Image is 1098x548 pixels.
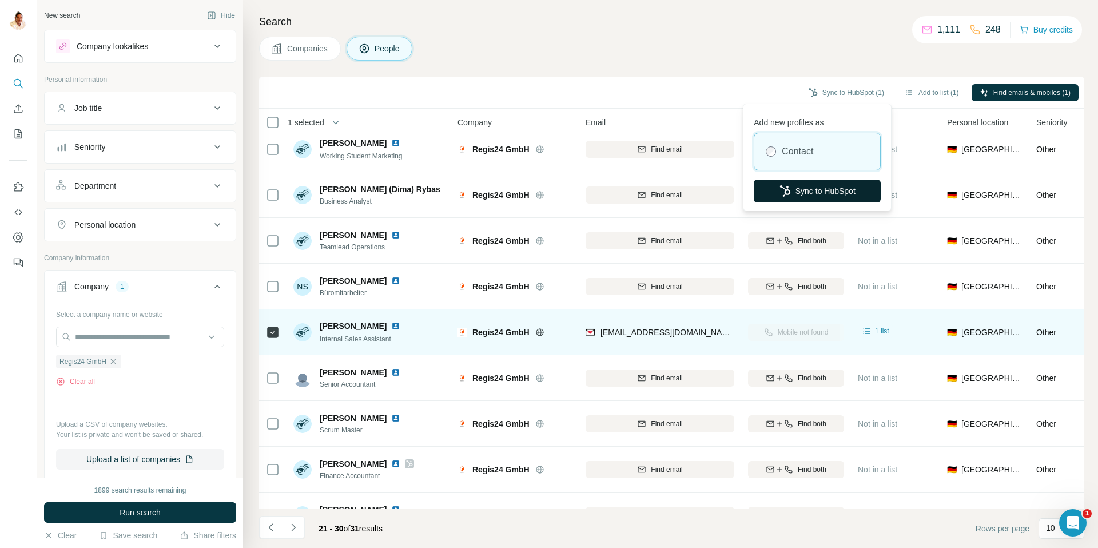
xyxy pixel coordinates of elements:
[586,278,734,295] button: Find email
[586,117,606,128] span: Email
[586,327,595,338] img: provider findymail logo
[320,458,387,470] span: [PERSON_NAME]
[320,137,387,149] span: [PERSON_NAME]
[56,305,224,320] div: Select a company name or website
[457,282,467,291] img: Logo of Regis24 GmbH
[961,189,1023,201] span: [GEOGRAPHIC_DATA]
[259,516,282,539] button: Navigate to previous page
[586,507,734,524] button: Find email
[858,282,897,291] span: Not in a list
[586,461,734,478] button: Find email
[320,229,387,241] span: [PERSON_NAME]
[1036,117,1067,128] span: Seniority
[180,530,236,541] button: Share filters
[391,231,400,240] img: LinkedIn logo
[961,144,1023,155] span: [GEOGRAPHIC_DATA]
[947,117,1008,128] span: Personal location
[754,180,881,202] button: Sync to HubSpot
[586,370,734,387] button: Find email
[94,485,186,495] div: 1899 search results remaining
[44,502,236,523] button: Run search
[754,112,881,128] p: Add new profiles as
[293,232,312,250] img: Avatar
[947,144,957,155] span: 🇩🇪
[586,415,734,432] button: Find email
[259,14,1084,30] h4: Search
[457,374,467,383] img: Logo of Regis24 GmbH
[45,172,236,200] button: Department
[472,144,530,155] span: Regis24 GmbH
[947,189,957,201] span: 🇩🇪
[320,367,387,378] span: [PERSON_NAME]
[947,235,957,247] span: 🇩🇪
[56,419,224,430] p: Upload a CSV of company websites.
[9,11,27,30] img: Avatar
[961,235,1023,247] span: [GEOGRAPHIC_DATA]
[293,415,312,433] img: Avatar
[897,84,967,101] button: Add to list (1)
[858,236,897,245] span: Not in a list
[391,276,400,285] img: LinkedIn logo
[600,328,736,337] span: [EMAIL_ADDRESS][DOMAIN_NAME]
[976,523,1029,534] span: Rows per page
[9,252,27,273] button: Feedback
[798,236,826,246] span: Find both
[947,327,957,338] span: 🇩🇪
[45,33,236,60] button: Company lookalikes
[748,461,844,478] button: Find both
[120,507,161,518] span: Run search
[293,140,312,158] img: Avatar
[44,530,77,541] button: Clear
[45,273,236,305] button: Company1
[344,524,351,533] span: of
[293,323,312,341] img: Avatar
[472,327,530,338] span: Regis24 GmbH
[472,464,530,475] span: Regis24 GmbH
[45,211,236,239] button: Personal location
[319,524,383,533] span: results
[1083,509,1092,518] span: 1
[391,321,400,331] img: LinkedIn logo
[472,281,530,292] span: Regis24 GmbH
[748,232,844,249] button: Find both
[586,141,734,158] button: Find email
[651,144,682,154] span: Find email
[947,281,957,292] span: 🇩🇪
[9,227,27,248] button: Dashboard
[320,242,405,252] span: Teamlead Operations
[993,88,1071,98] span: Find emails & mobiles (1)
[651,419,682,429] span: Find email
[56,376,95,387] button: Clear all
[391,505,400,514] img: LinkedIn logo
[1036,328,1056,337] span: Other
[457,236,467,245] img: Logo of Regis24 GmbH
[947,418,957,430] span: 🇩🇪
[293,186,312,204] img: Avatar
[293,506,312,525] img: Avatar
[320,184,440,195] span: [PERSON_NAME] (Dima) Rybas
[9,48,27,69] button: Quick start
[56,449,224,470] button: Upload a list of companies
[319,524,344,533] span: 21 - 30
[1036,282,1056,291] span: Other
[651,373,682,383] span: Find email
[961,464,1023,475] span: [GEOGRAPHIC_DATA]
[651,281,682,292] span: Find email
[375,43,401,54] span: People
[9,177,27,197] button: Use Surfe on LinkedIn
[45,94,236,122] button: Job title
[320,412,387,424] span: [PERSON_NAME]
[472,235,530,247] span: Regis24 GmbH
[320,152,403,160] span: Working Student Marketing
[457,145,467,154] img: Logo of Regis24 GmbH
[875,326,889,336] span: 1 list
[985,23,1001,37] p: 248
[947,372,957,384] span: 🇩🇪
[44,10,80,21] div: New search
[1046,522,1055,534] p: 10
[1020,22,1073,38] button: Buy credits
[798,373,826,383] span: Find both
[472,418,530,430] span: Regis24 GmbH
[1036,419,1056,428] span: Other
[9,98,27,119] button: Enrich CSV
